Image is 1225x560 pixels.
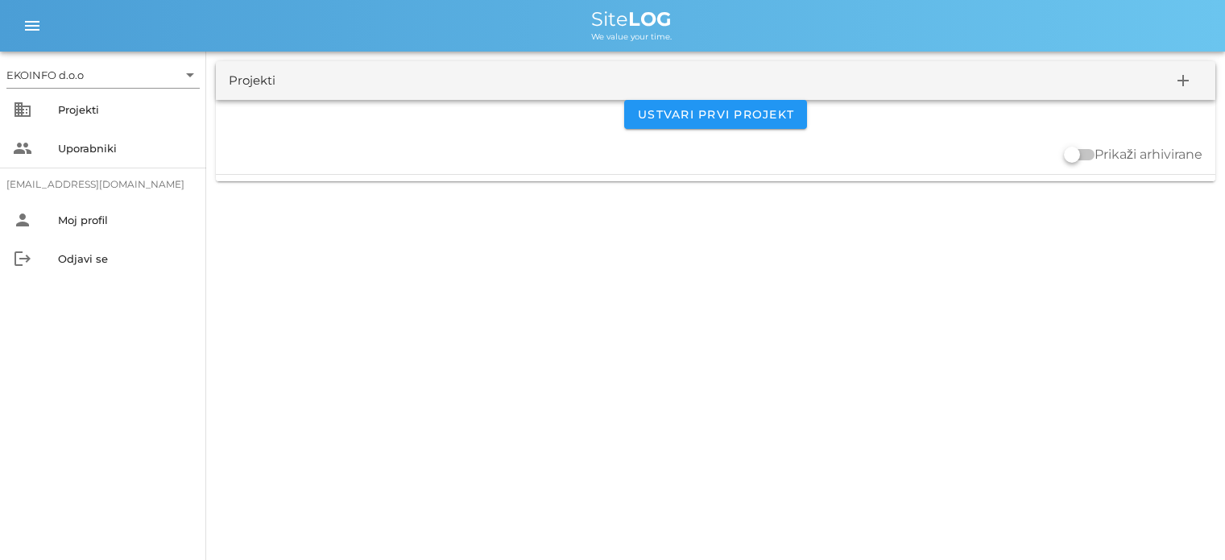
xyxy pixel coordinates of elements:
[637,107,794,122] span: Ustvari prvi projekt
[58,252,193,265] div: Odjavi se
[624,100,807,129] button: Ustvari prvi projekt
[1173,71,1193,90] i: add
[13,210,32,230] i: person
[6,68,84,82] div: EKOINFO d.o.o
[13,139,32,158] i: people
[180,65,200,85] i: arrow_drop_down
[591,7,672,31] span: Site
[58,142,193,155] div: Uporabniki
[6,62,200,88] div: EKOINFO d.o.o
[58,214,193,226] div: Moj profil
[13,100,32,119] i: business
[628,7,672,31] b: LOG
[229,72,275,90] div: Projekti
[13,249,32,268] i: logout
[58,103,193,116] div: Projekti
[591,31,672,42] span: We value your time.
[23,16,42,35] i: menu
[1095,147,1202,163] label: Prikaži arhivirane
